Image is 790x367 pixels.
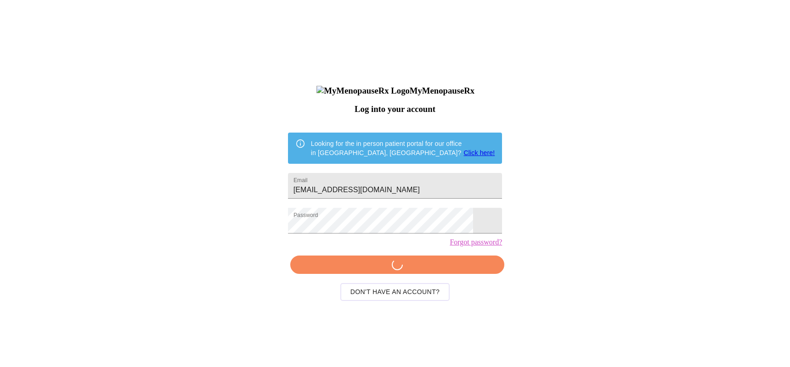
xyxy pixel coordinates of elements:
h3: MyMenopauseRx [289,86,502,96]
a: Don't have an account? [338,287,452,295]
div: Looking for the in person patient portal for our office in [GEOGRAPHIC_DATA], [GEOGRAPHIC_DATA]? [311,135,495,161]
a: Click here! [464,149,495,156]
span: Don't have an account? [350,286,440,298]
img: MyMenopauseRx Logo [316,86,410,96]
button: Don't have an account? [340,283,450,301]
h3: Log into your account [288,104,502,114]
a: Forgot password? [450,238,502,246]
